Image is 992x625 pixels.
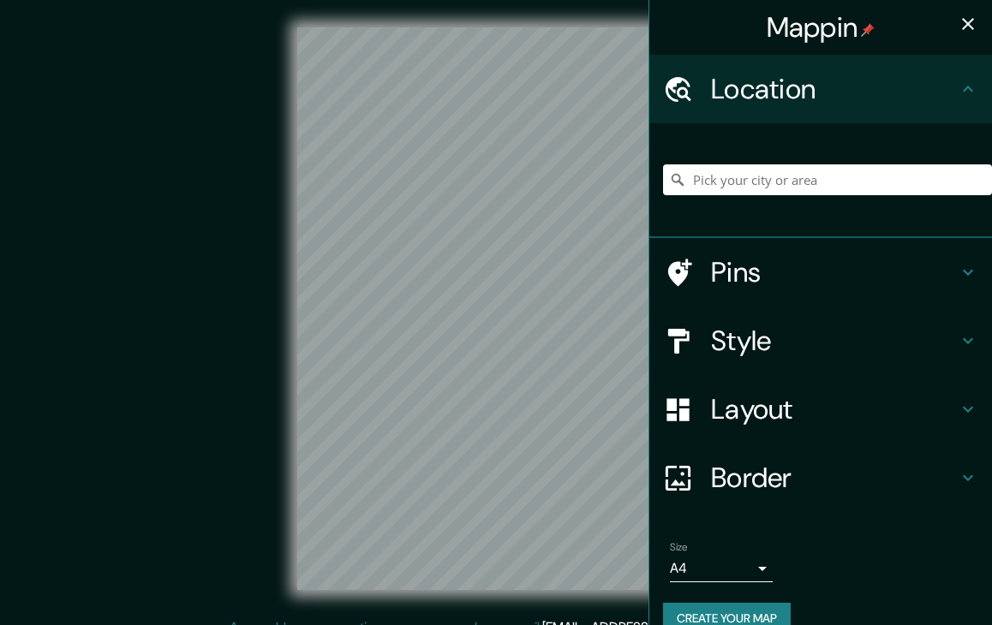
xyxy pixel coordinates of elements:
div: Pins [649,238,992,307]
div: Layout [649,375,992,443]
div: Location [649,55,992,123]
div: A4 [670,555,773,582]
canvas: Map [297,27,696,590]
h4: Border [711,461,958,495]
h4: Mappin [767,10,875,45]
input: Pick your city or area [663,164,992,195]
h4: Pins [711,255,958,289]
label: Size [670,540,688,555]
img: pin-icon.png [861,23,875,37]
h4: Location [711,72,958,106]
div: Border [649,443,992,512]
h4: Layout [711,392,958,426]
h4: Style [711,324,958,358]
div: Style [649,307,992,375]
